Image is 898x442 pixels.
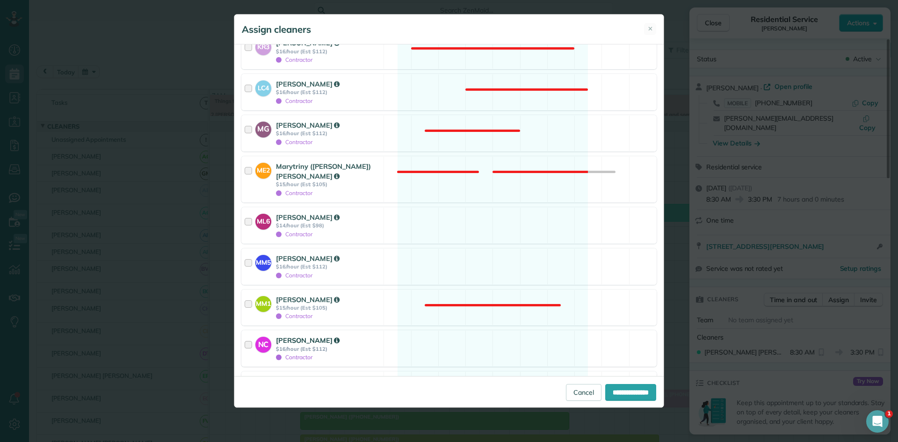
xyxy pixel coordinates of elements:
[255,214,271,226] strong: ML6
[276,263,381,270] strong: $16/hour (Est: $112)
[276,213,340,222] strong: [PERSON_NAME]
[255,296,271,309] strong: MM1
[276,346,381,352] strong: $16/hour (Est: $112)
[255,163,271,175] strong: ME2
[276,336,340,345] strong: [PERSON_NAME]
[276,272,312,279] span: Contractor
[276,89,381,95] strong: $16/hour (Est: $112)
[276,295,340,304] strong: [PERSON_NAME]
[276,312,312,319] span: Contractor
[276,138,312,145] span: Contractor
[866,410,889,433] iframe: Intercom live chat
[276,231,312,238] span: Contractor
[276,354,312,361] span: Contractor
[276,222,381,229] strong: $14/hour (Est: $98)
[255,80,271,93] strong: LC4
[242,23,311,36] h5: Assign cleaners
[255,122,271,135] strong: MG
[276,121,340,130] strong: [PERSON_NAME]
[276,189,312,196] span: Contractor
[255,337,271,350] strong: NC
[276,254,340,263] strong: [PERSON_NAME]
[276,97,312,104] span: Contractor
[276,130,381,137] strong: $16/hour (Est: $112)
[276,304,381,311] strong: $15/hour (Est: $105)
[255,39,271,52] strong: KR3
[255,255,271,268] strong: MM5
[276,162,371,181] strong: Marytriny ([PERSON_NAME]) [PERSON_NAME]
[276,80,340,88] strong: [PERSON_NAME]
[648,24,653,33] span: ✕
[885,410,893,418] span: 1
[276,56,312,63] span: Contractor
[276,181,381,188] strong: $15/hour (Est: $105)
[566,384,601,401] a: Cancel
[276,48,381,55] strong: $16/hour (Est: $112)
